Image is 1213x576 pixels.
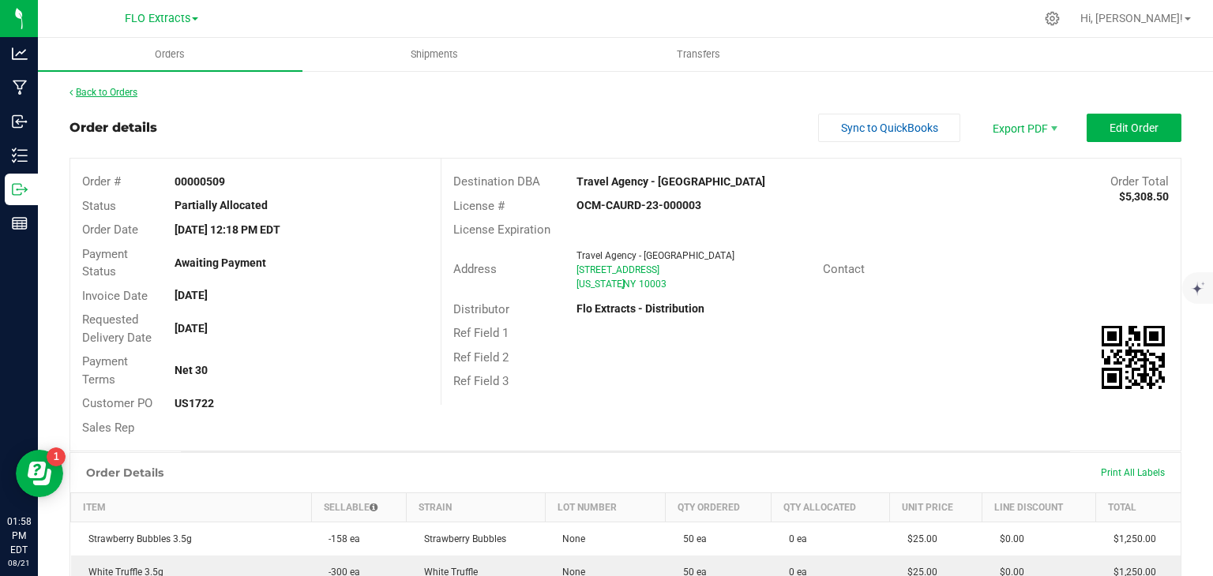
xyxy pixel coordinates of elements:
inline-svg: Reports [12,215,28,231]
span: Strawberry Bubbles [416,533,506,544]
h1: Order Details [86,466,163,479]
li: Export PDF [976,114,1071,142]
a: Back to Orders [69,87,137,98]
span: Order Total [1110,174,1169,189]
span: Address [453,262,497,276]
span: $0.00 [992,533,1024,544]
strong: Net 30 [175,364,208,376]
strong: OCM-CAURD-23-000003 [576,199,701,211]
th: Line Discount [982,493,1096,522]
span: Ref Field 2 [453,350,509,365]
span: Ref Field 1 [453,326,509,340]
strong: [DATE] [175,289,208,301]
a: Orders [38,38,302,71]
span: Requested Delivery Date [82,312,152,345]
span: [US_STATE] [576,279,625,290]
th: Qty Ordered [666,493,772,522]
span: $1,250.00 [1106,533,1156,544]
th: Item [71,493,312,522]
span: Sync to QuickBooks [841,122,938,134]
span: 0 ea [781,533,807,544]
span: None [554,533,585,544]
strong: Awaiting Payment [175,256,266,269]
strong: Flo Extracts - Distribution [576,302,704,315]
inline-svg: Inbound [12,114,28,129]
inline-svg: Analytics [12,46,28,62]
div: Order details [69,118,157,137]
span: Contact [823,262,865,276]
span: $25.00 [899,533,937,544]
span: Invoice Date [82,289,148,303]
strong: US1722 [175,397,214,410]
span: Hi, [PERSON_NAME]! [1080,12,1183,24]
span: Payment Terms [82,354,128,387]
strong: Partially Allocated [175,199,268,211]
th: Strain [407,493,546,522]
span: Status [82,199,116,213]
span: Payment Status [82,247,128,279]
span: Orders [133,47,206,62]
span: License Expiration [453,223,550,237]
button: Edit Order [1087,114,1181,142]
p: 08/21 [7,557,31,569]
a: Transfers [567,38,832,71]
strong: [DATE] 12:18 PM EDT [175,223,280,236]
span: 10003 [639,279,667,290]
inline-svg: Inventory [12,148,28,163]
span: -158 ea [321,533,360,544]
strong: $5,308.50 [1119,190,1169,203]
th: Sellable [311,493,407,522]
span: License # [453,199,505,213]
img: Scan me! [1102,326,1165,389]
span: Customer PO [82,396,152,410]
span: 50 ea [675,533,707,544]
qrcode: 00000509 [1102,326,1165,389]
th: Qty Allocated [772,493,890,522]
inline-svg: Outbound [12,181,28,197]
p: 01:58 PM EDT [7,514,31,557]
span: Transfers [655,47,742,62]
span: , [622,279,623,290]
span: [STREET_ADDRESS] [576,264,659,275]
iframe: Resource center unread badge [47,447,66,466]
strong: [DATE] [175,322,208,335]
th: Lot Number [545,493,665,522]
span: Travel Agency - [GEOGRAPHIC_DATA] [576,250,734,261]
span: Ref Field 3 [453,374,509,388]
a: Shipments [302,38,567,71]
span: Strawberry Bubbles 3.5g [81,533,192,544]
inline-svg: Manufacturing [12,80,28,95]
button: Sync to QuickBooks [818,114,960,142]
strong: Travel Agency - [GEOGRAPHIC_DATA] [576,175,765,188]
span: Shipments [389,47,479,62]
span: FLO Extracts [125,12,190,25]
th: Total [1096,493,1181,522]
span: NY [623,279,636,290]
span: Destination DBA [453,174,540,189]
span: Distributor [453,302,509,316]
iframe: Resource center [16,450,63,497]
span: Print All Labels [1101,467,1165,478]
span: Sales Rep [82,421,134,435]
span: Edit Order [1110,122,1159,134]
span: Order Date [82,223,138,237]
strong: 00000509 [175,175,225,188]
th: Unit Price [890,493,982,522]
div: Manage settings [1042,11,1062,26]
span: Order # [82,174,121,189]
